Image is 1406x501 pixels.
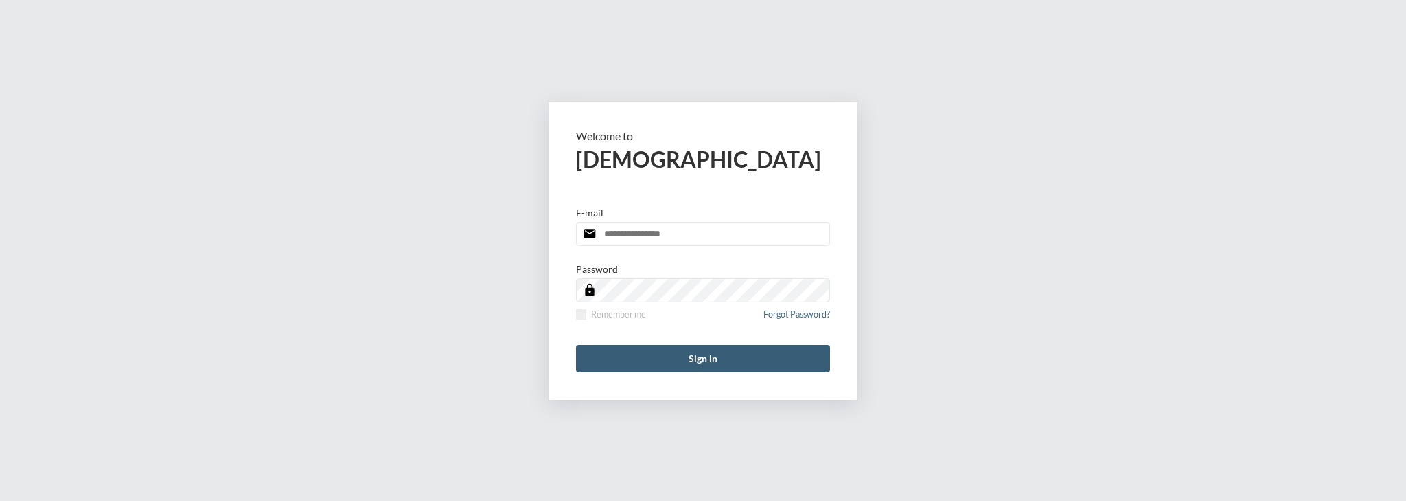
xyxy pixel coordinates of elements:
button: Sign in [576,345,830,372]
label: Remember me [576,309,646,320]
a: Forgot Password? [763,309,830,328]
p: E-mail [576,207,603,219]
h2: [DEMOGRAPHIC_DATA] [576,146,830,172]
p: Welcome to [576,129,830,142]
p: Password [576,263,618,275]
